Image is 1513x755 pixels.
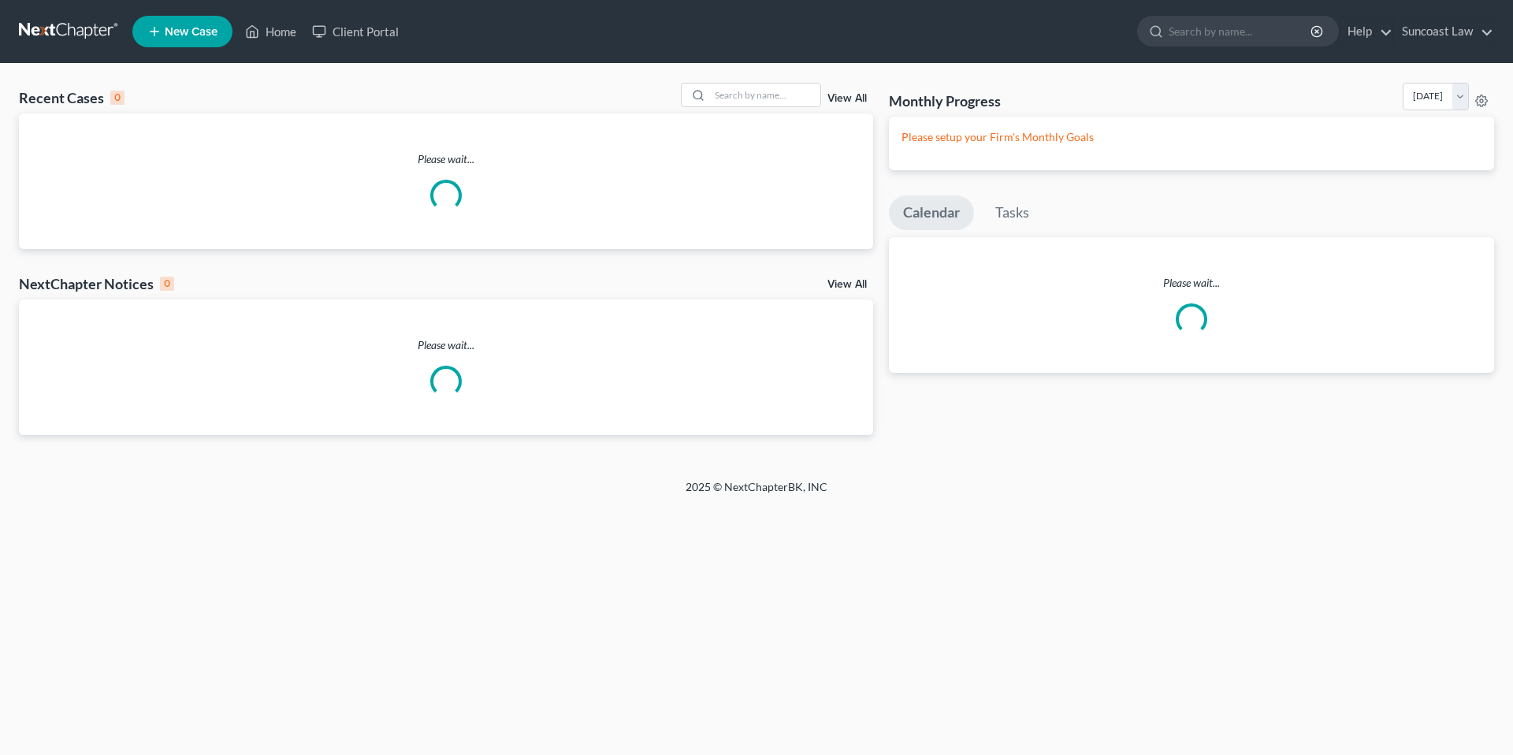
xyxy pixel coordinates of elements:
p: Please wait... [889,275,1494,291]
a: View All [827,279,867,290]
a: Calendar [889,195,974,230]
span: New Case [165,26,217,38]
p: Please setup your Firm's Monthly Goals [901,129,1481,145]
input: Search by name... [710,84,820,106]
a: Tasks [981,195,1043,230]
a: View All [827,93,867,104]
div: 0 [160,277,174,291]
a: Help [1340,17,1392,46]
input: Search by name... [1169,17,1313,46]
a: Client Portal [304,17,407,46]
p: Please wait... [19,337,873,353]
h3: Monthly Progress [889,91,1001,110]
p: Please wait... [19,151,873,167]
div: 0 [110,91,125,105]
div: 2025 © NextChapterBK, INC [307,479,1206,508]
a: Suncoast Law [1394,17,1493,46]
div: NextChapter Notices [19,274,174,293]
div: Recent Cases [19,88,125,107]
a: Home [237,17,304,46]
